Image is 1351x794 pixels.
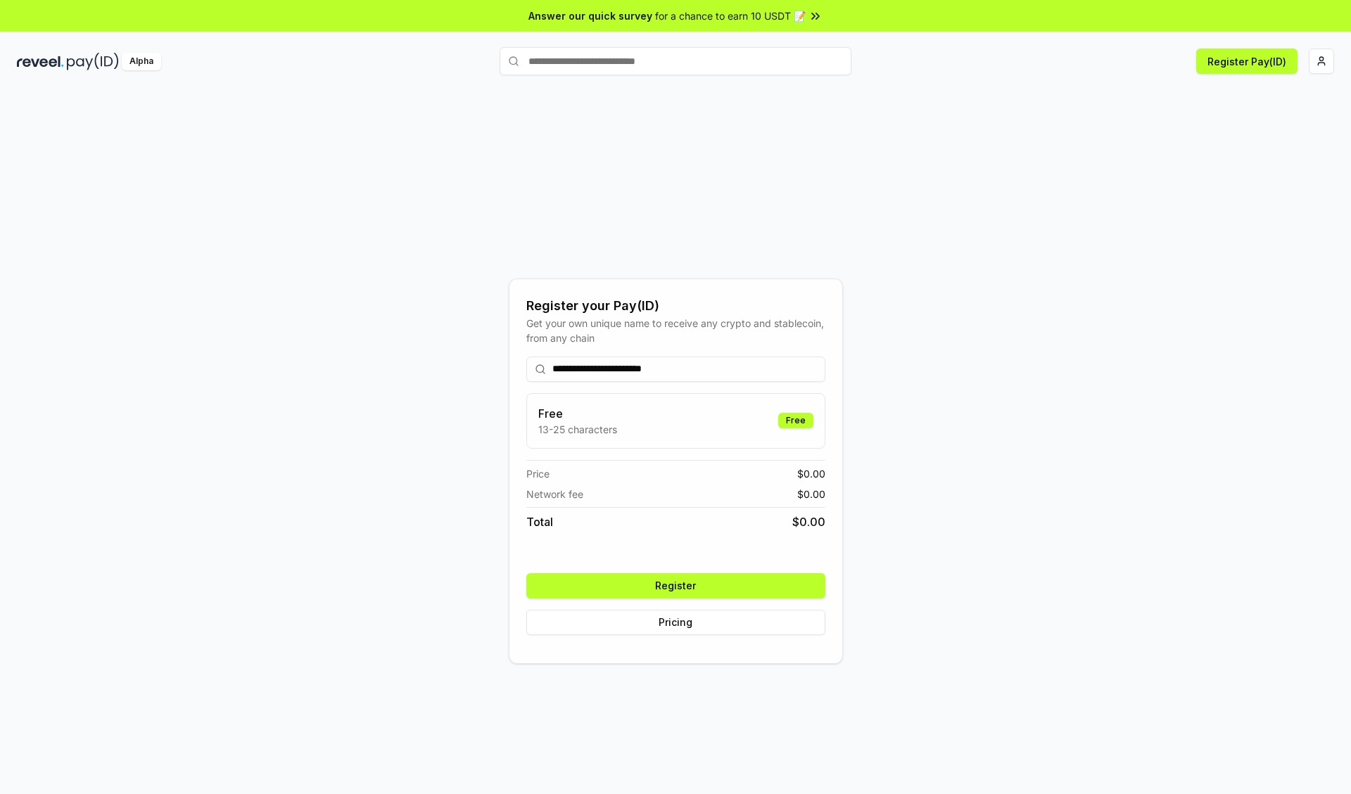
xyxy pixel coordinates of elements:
[526,513,553,530] span: Total
[526,487,583,501] span: Network fee
[67,53,119,70] img: pay_id
[17,53,64,70] img: reveel_dark
[797,487,825,501] span: $ 0.00
[526,296,825,316] div: Register your Pay(ID)
[526,573,825,598] button: Register
[778,413,813,428] div: Free
[526,316,825,345] div: Get your own unique name to receive any crypto and stablecoin, from any chain
[122,53,161,70] div: Alpha
[526,610,825,635] button: Pricing
[538,405,617,422] h3: Free
[797,466,825,481] span: $ 0.00
[1196,49,1298,74] button: Register Pay(ID)
[792,513,825,530] span: $ 0.00
[526,466,550,481] span: Price
[538,422,617,437] p: 13-25 characters
[655,8,806,23] span: for a chance to earn 10 USDT 📝
[528,8,652,23] span: Answer our quick survey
